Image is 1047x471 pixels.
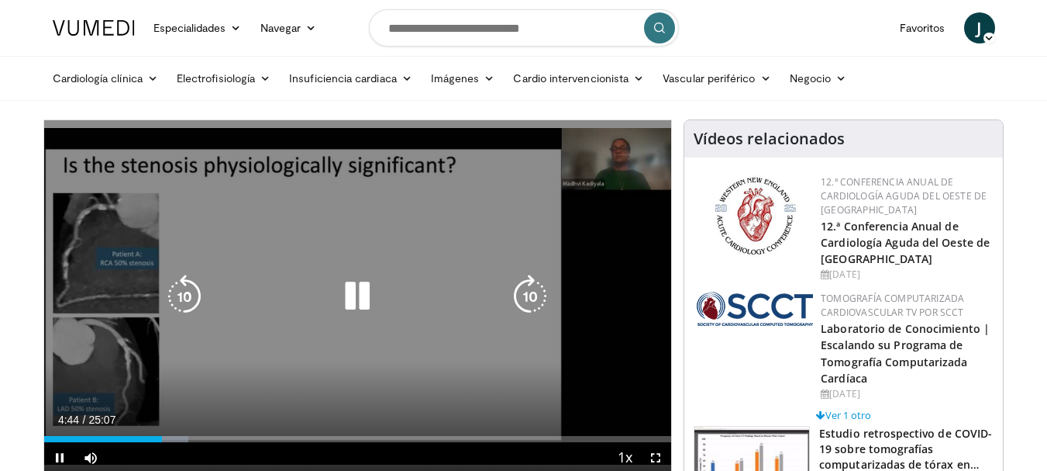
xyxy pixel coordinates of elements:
div: Progress Bar [44,436,672,442]
a: Especialidades [144,12,251,43]
span: / [83,414,86,426]
a: 12.ª Conferencia Anual de Cardiología Aguda del Oeste de [GEOGRAPHIC_DATA] [821,175,987,216]
font: Cardio intervencionista [513,71,629,85]
font: [DATE] [829,387,860,400]
img: Logotipo de VuMedi [53,20,135,36]
font: Favoritos [900,21,945,34]
a: Laboratorio de Conocimiento | Escalando su Programa de Tomografía Computarizada Cardíaca [821,321,990,385]
a: Ver 1 otro [816,408,871,422]
img: 0954f259-7907-4053-a817-32a96463ecc8.png.150x105_q85_autocrop_double_scale_upscale_version-0.2.png [712,175,798,257]
span: 25:07 [88,414,115,426]
font: Electrofisiología [177,71,255,85]
a: Tomografía computarizada cardiovascular TV por SCCT [821,292,964,319]
font: Ver 1 otro [825,408,871,422]
a: Electrofisiología [167,63,280,94]
a: Imágenes [422,63,505,94]
span: 4:44 [58,414,79,426]
font: Insuficiencia cardiaca [289,71,397,85]
font: Vascular periférico [663,71,755,85]
font: Vídeos relacionados [694,128,845,149]
font: [DATE] [829,268,860,281]
font: Cardiología clínica [53,71,143,85]
a: 12.ª Conferencia Anual de Cardiología Aguda del Oeste de [GEOGRAPHIC_DATA] [821,219,990,266]
input: Buscar temas, intervenciones [369,9,679,47]
a: Vascular periférico [653,63,780,94]
a: Cardio intervencionista [504,63,653,94]
font: Negocio [790,71,832,85]
font: Navegar [260,21,301,34]
a: Insuficiencia cardiaca [280,63,422,94]
a: Navegar [251,12,326,43]
font: J [976,16,981,39]
a: Cardiología clínica [43,63,167,94]
font: Imágenes [431,71,480,85]
img: 51a70120-4f25-49cc-93a4-67582377e75f.png.150x105_q85_autocrop_double_scale_upscale_version-0.2.png [697,292,813,326]
a: Negocio [780,63,856,94]
font: Especialidades [153,21,226,34]
a: Favoritos [890,12,955,43]
a: J [964,12,995,43]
